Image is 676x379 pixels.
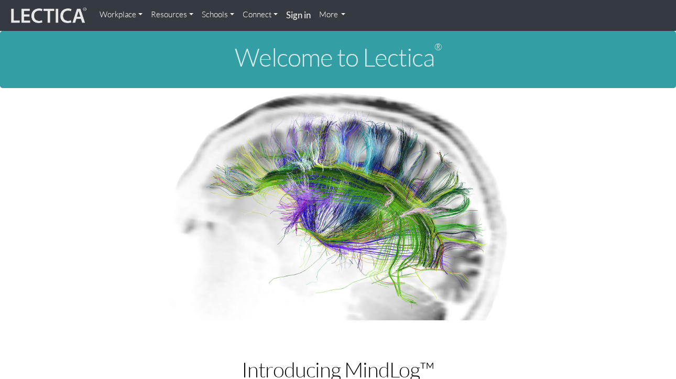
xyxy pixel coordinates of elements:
a: Workplace [95,4,147,25]
a: More [315,4,350,25]
a: Connect [238,4,282,25]
a: Sign in [282,4,315,27]
strong: Sign in [286,9,311,20]
img: lecticalive [8,6,87,26]
a: Schools [198,4,238,25]
h1: Welcome to Lectica [8,44,668,71]
img: Human Connectome Project Image [163,88,513,321]
sup: ® [434,41,442,52]
a: Resources [147,4,198,25]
